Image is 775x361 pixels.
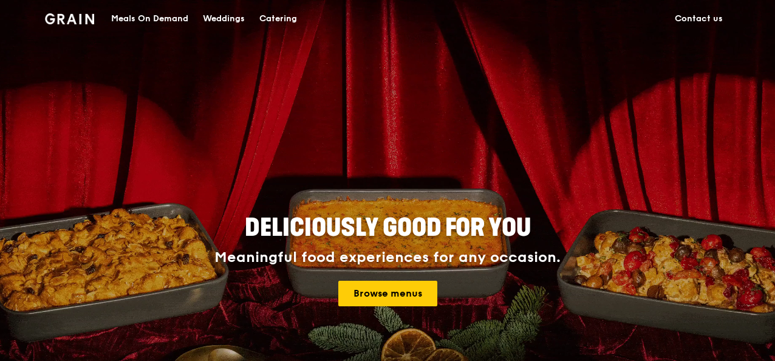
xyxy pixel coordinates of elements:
a: Catering [252,1,304,37]
span: Deliciously good for you [245,213,531,242]
div: Catering [259,1,297,37]
a: Contact us [667,1,730,37]
div: Weddings [203,1,245,37]
a: Weddings [196,1,252,37]
div: Meaningful food experiences for any occasion. [169,249,606,266]
a: Browse menus [338,281,437,306]
img: Grain [45,13,94,24]
div: Meals On Demand [111,1,188,37]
